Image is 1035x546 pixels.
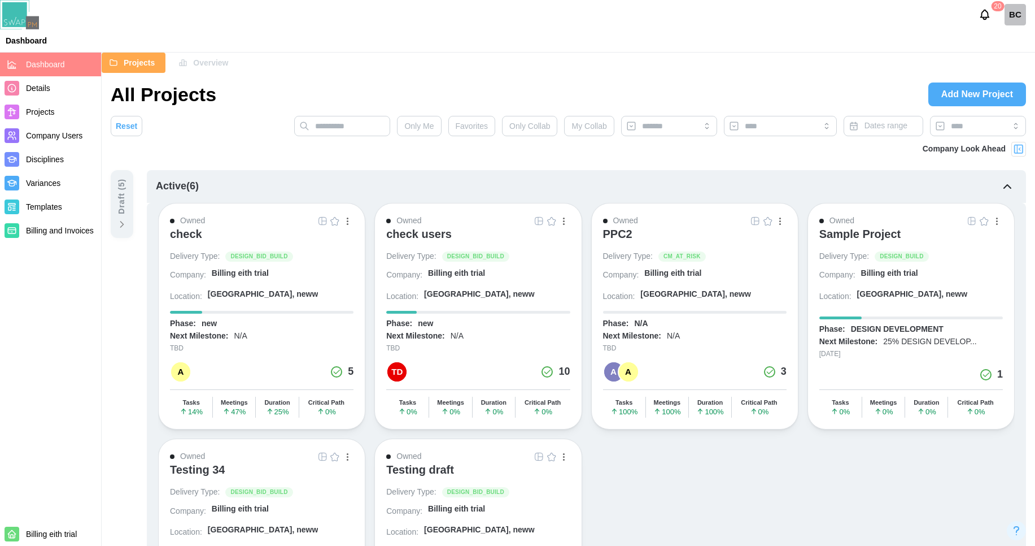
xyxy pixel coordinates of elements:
div: N/A [451,331,464,342]
span: Add New Project [941,83,1013,106]
div: 20 [991,1,1004,11]
img: Grid Icon [535,452,544,461]
img: Grid Icon [535,216,544,226]
span: 0 % [917,408,936,415]
a: Open Project Grid [966,215,978,227]
div: TD [387,362,407,382]
div: Location: [603,291,635,302]
div: Company: [386,506,422,517]
div: Billing eith trial [428,268,485,279]
div: Company Look Ahead [923,143,1006,155]
div: Delivery Type: [386,251,436,262]
div: Meetings [437,399,464,406]
div: PPC2 [603,227,632,241]
a: Grid Icon [966,215,978,227]
img: Empty Star [330,452,339,461]
div: Delivery Type: [170,251,220,262]
button: Dates range [844,116,923,136]
div: [DATE] [819,349,1003,359]
div: Owned [396,450,421,463]
div: Billing eith trial [428,504,485,515]
span: Variances [26,179,60,188]
img: Empty Star [330,216,339,226]
span: Dashboard [26,60,65,69]
div: Next Milestone: [386,331,444,342]
button: Projects [102,53,165,73]
div: Company: [170,506,206,517]
div: Company: [819,270,855,281]
div: Next Milestone: [170,331,228,342]
span: Only Me [404,116,434,136]
img: Grid Icon [318,216,327,226]
button: Only Collab [502,116,557,136]
div: Meetings [221,399,248,406]
div: Delivery Type: [819,251,869,262]
span: 0 % [441,408,460,415]
div: [GEOGRAPHIC_DATA], neww [640,289,751,300]
div: [GEOGRAPHIC_DATA], neww [208,289,318,300]
div: Billing eith trial [212,268,269,279]
a: Grid Icon [533,450,545,463]
div: Delivery Type: [170,487,220,498]
a: Grid Icon [316,450,329,463]
div: Next Milestone: [603,331,661,342]
img: Project Look Ahead Button [1013,144,1024,155]
div: Next Milestone: [819,336,877,348]
div: 25% DESIGN DEVELOP... [883,336,976,348]
span: 47 % [222,408,246,415]
div: Phase: [386,318,412,330]
div: Company: [603,270,639,281]
span: Details [26,84,50,93]
div: check [170,227,202,241]
div: 3 [781,364,787,380]
button: Reset [111,116,142,136]
a: Open Project Grid [533,450,545,463]
div: new [202,318,217,330]
img: Empty Star [763,216,772,226]
div: N/A [234,331,247,342]
div: Billing eith trial [861,268,918,279]
span: 14 % [180,408,203,415]
div: Phase: [603,318,629,330]
div: 5 [348,364,353,380]
a: Testing draft [386,463,570,487]
div: Billing eith trial [212,504,269,515]
img: Empty Star [547,216,556,226]
div: Duration [914,399,939,406]
span: Disciplines [26,155,64,164]
div: Critical Path [741,399,777,406]
div: Duration [264,399,290,406]
a: Open Project Grid [533,215,545,227]
a: Billing check [1005,4,1026,25]
div: Draft ( 5 ) [116,179,128,214]
span: Projects [124,53,155,72]
img: Grid Icon [318,452,327,461]
div: Owned [180,215,205,227]
span: DESIGN_BID_BUILD [230,252,287,261]
a: Add New Project [928,83,1026,106]
div: Location: [386,527,418,538]
span: Only Collab [509,116,550,136]
span: CM_AT_RISK [663,252,701,261]
div: Testing 34 [170,463,225,476]
a: PPC2 [603,227,787,251]
span: Templates [26,202,62,211]
div: A [171,362,190,382]
span: Billing and Invoices [26,226,94,235]
span: Billing eith trial [26,530,77,539]
div: 1 [997,367,1003,383]
img: Grid Icon [967,216,976,226]
a: Sample Project [819,227,1003,251]
span: 0 % [533,408,552,415]
div: TBD [603,343,787,354]
div: Phase: [819,324,845,335]
a: Open Project Grid [316,215,329,227]
span: Reset [116,116,137,136]
div: TBD [386,343,570,354]
div: Location: [170,291,202,302]
button: Favorites [448,116,496,136]
span: 0 % [398,408,417,415]
button: My Collab [564,116,614,136]
span: My Collab [571,116,606,136]
div: N/A [667,331,680,342]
